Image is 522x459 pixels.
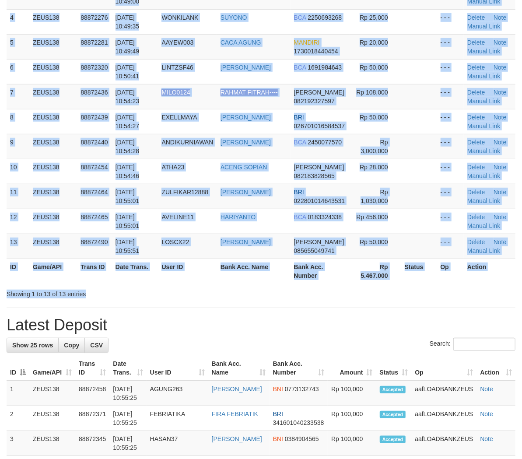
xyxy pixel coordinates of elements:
[361,189,388,204] span: Rp 1,030,000
[480,385,493,392] a: Note
[294,247,335,254] span: Copy 085655049741 to clipboard
[161,89,190,96] span: Nama rekening ada tanda titik/strip, harap diedit
[90,342,103,349] span: CSV
[476,356,515,381] th: Action: activate to sort column ascending
[308,14,342,21] span: Copy 2250693268 to clipboard
[84,338,109,353] a: CSV
[308,214,342,221] span: Copy 0183324338 to clipboard
[212,410,258,417] a: FIRA FEBRIATIK
[294,89,344,96] span: [PERSON_NAME]
[467,147,501,154] a: Manual Link
[494,139,507,146] a: Note
[294,139,306,146] span: BCA
[109,381,146,406] td: [DATE] 10:55:25
[494,39,507,46] a: Note
[208,356,270,381] th: Bank Acc. Name: activate to sort column ascending
[294,238,344,245] span: [PERSON_NAME]
[112,259,158,284] th: Date Trans.
[81,64,108,71] span: 88872320
[294,98,335,105] span: Copy 082192327597 to clipboard
[494,64,507,71] a: Note
[116,139,140,154] span: [DATE] 10:54:28
[77,259,112,284] th: Trans ID
[81,189,108,196] span: 88872464
[467,164,485,171] a: Delete
[29,84,77,109] td: ZEUS138
[411,406,476,431] td: aafLOADBANKZEUS
[75,356,109,381] th: Trans ID: activate to sort column ascending
[7,316,515,334] h1: Latest Deposit
[437,234,464,259] td: - - -
[116,14,140,30] span: [DATE] 10:49:35
[158,259,217,284] th: User ID
[328,406,376,431] td: Rp 100,000
[29,356,75,381] th: Game/API: activate to sort column ascending
[294,123,345,130] span: Copy 026701016584537 to clipboard
[494,89,507,96] a: Note
[116,164,140,179] span: [DATE] 10:54:46
[467,48,501,55] a: Manual Link
[29,234,77,259] td: ZEUS138
[467,39,485,46] a: Delete
[7,109,29,134] td: 8
[116,114,140,130] span: [DATE] 10:54:27
[81,139,108,146] span: 88872440
[360,14,388,21] span: Rp 25,000
[147,356,208,381] th: User ID: activate to sort column ascending
[58,338,85,353] a: Copy
[464,259,515,284] th: Action
[294,14,306,21] span: BCA
[294,48,338,55] span: Copy 1730018440454 to clipboard
[212,435,262,442] a: [PERSON_NAME]
[29,109,77,134] td: ZEUS138
[294,64,306,71] span: BCA
[437,259,464,284] th: Op
[328,431,376,456] td: Rp 100,000
[467,114,485,121] a: Delete
[7,184,29,209] td: 11
[29,381,75,406] td: ZEUS138
[7,381,29,406] td: 1
[328,356,376,381] th: Amount: activate to sort column ascending
[467,197,501,204] a: Manual Link
[494,114,507,121] a: Note
[12,342,53,349] span: Show 25 rows
[116,214,140,229] span: [DATE] 10:55:01
[360,164,388,171] span: Rp 28,000
[467,172,501,179] a: Manual Link
[217,259,291,284] th: Bank Acc. Name
[480,410,493,417] a: Note
[273,419,324,426] span: Copy 341601040233538 to clipboard
[467,238,485,245] a: Delete
[81,89,108,96] span: 88872436
[75,431,109,456] td: 88872345
[453,338,515,351] input: Search:
[7,84,29,109] td: 7
[380,386,406,393] span: Accepted
[116,189,140,204] span: [DATE] 10:55:01
[376,356,412,381] th: Status: activate to sort column ascending
[360,64,388,71] span: Rp 50,000
[356,214,388,221] span: Rp 456,000
[147,381,208,406] td: AGUNG263
[221,114,271,121] a: [PERSON_NAME]
[81,114,108,121] span: 88872439
[221,189,271,196] a: [PERSON_NAME]
[437,109,464,134] td: - - -
[308,139,342,146] span: Copy 2450077570 to clipboard
[81,238,108,245] span: 88872490
[161,214,194,221] span: AVELINE11
[361,139,388,154] span: Rp 3,000,000
[273,435,283,442] span: BNI
[437,34,464,59] td: - - -
[437,209,464,234] td: - - -
[7,259,29,284] th: ID
[221,64,271,71] a: [PERSON_NAME]
[7,134,29,159] td: 9
[467,73,501,80] a: Manual Link
[467,139,485,146] a: Delete
[494,238,507,245] a: Note
[29,184,77,209] td: ZEUS138
[270,356,328,381] th: Bank Acc. Number: activate to sort column ascending
[116,39,140,55] span: [DATE] 10:49:49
